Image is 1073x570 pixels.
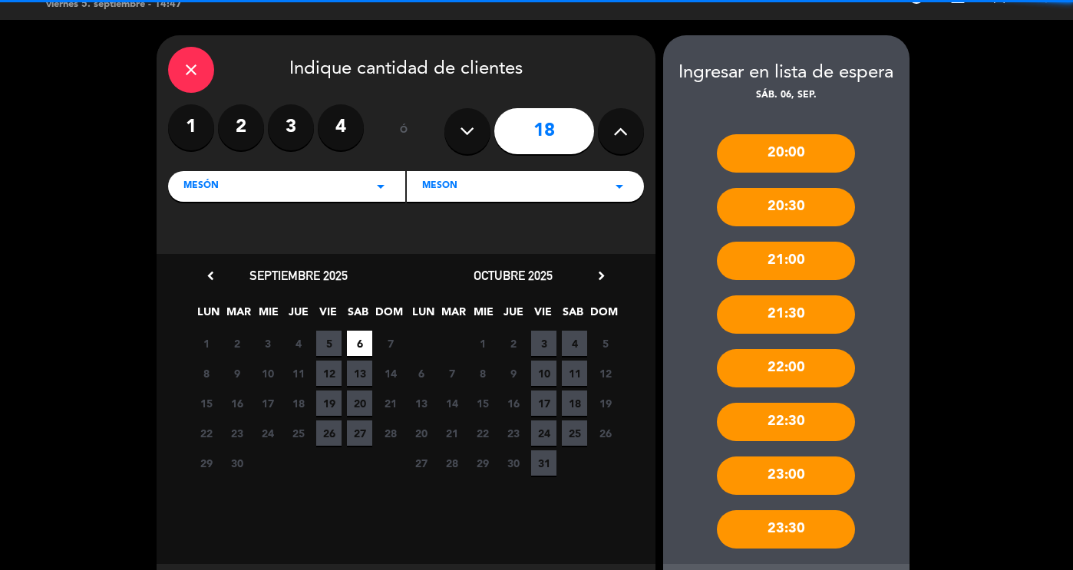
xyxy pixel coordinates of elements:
div: sáb. 06, sep. [663,88,910,104]
span: 4 [286,331,311,356]
div: 22:00 [717,349,855,387]
div: 21:00 [717,242,855,280]
span: 17 [531,390,556,416]
label: 2 [218,104,264,150]
span: 17 [255,390,280,416]
div: 20:30 [717,188,855,226]
span: 20 [408,420,434,446]
span: SAB [560,303,586,328]
span: 21 [439,420,464,446]
span: 13 [408,390,434,416]
span: 22 [470,420,495,446]
i: arrow_drop_down [610,177,629,196]
span: 28 [378,420,403,446]
span: DOM [590,303,616,328]
span: 18 [286,390,311,416]
span: 6 [347,331,372,356]
span: 14 [439,390,464,416]
span: 30 [224,450,249,476]
label: 3 [268,104,314,150]
div: 20:00 [717,134,855,173]
span: 12 [593,361,618,386]
span: 10 [255,361,280,386]
span: 8 [470,361,495,386]
span: 23 [500,420,526,446]
div: 23:30 [717,510,855,549]
span: 12 [316,361,342,386]
i: close [182,61,200,79]
span: 25 [562,420,587,446]
span: 7 [439,361,464,386]
span: 29 [193,450,219,476]
span: JUE [286,303,311,328]
label: 1 [168,104,214,150]
span: 20 [347,390,372,416]
i: chevron_right [593,268,609,284]
span: MIE [470,303,496,328]
span: 11 [286,361,311,386]
span: 8 [193,361,219,386]
span: 2 [500,331,526,356]
span: 3 [255,331,280,356]
i: chevron_left [203,268,219,284]
span: 29 [470,450,495,476]
span: 24 [255,420,280,446]
span: MAR [441,303,466,328]
div: 23:00 [717,456,855,495]
div: 22:30 [717,403,855,441]
span: 5 [316,331,342,356]
span: 16 [500,390,526,416]
span: 27 [408,450,434,476]
span: 9 [500,361,526,386]
span: 13 [347,361,372,386]
span: 27 [347,420,372,446]
span: 15 [470,390,495,416]
span: 9 [224,361,249,386]
span: 25 [286,420,311,446]
span: Mesón [183,179,219,194]
span: 30 [500,450,526,476]
label: 4 [318,104,364,150]
div: 21:30 [717,295,855,334]
span: 22 [193,420,219,446]
span: DOM [375,303,401,328]
span: MAR [226,303,251,328]
span: 4 [562,331,587,356]
span: 26 [316,420,342,446]
span: 5 [593,331,618,356]
span: 10 [531,361,556,386]
span: MESON [422,179,457,194]
span: 19 [593,390,618,416]
span: 2 [224,331,249,356]
span: 28 [439,450,464,476]
span: JUE [500,303,526,328]
span: 26 [593,420,618,446]
span: LUN [411,303,436,328]
i: arrow_drop_down [371,177,390,196]
span: septiembre 2025 [249,268,348,283]
span: 18 [562,390,587,416]
span: VIE [530,303,556,328]
span: 21 [378,390,403,416]
div: ó [379,104,429,158]
span: 1 [193,331,219,356]
span: 23 [224,420,249,446]
span: SAB [345,303,371,328]
span: 19 [316,390,342,416]
span: 16 [224,390,249,416]
span: 24 [531,420,556,446]
span: 7 [378,331,403,356]
span: 1 [470,331,495,356]
span: octubre 2025 [474,268,553,283]
div: Indique cantidad de clientes [168,47,644,93]
span: LUN [196,303,221,328]
span: 31 [531,450,556,476]
span: 6 [408,361,434,386]
span: VIE [315,303,341,328]
span: 15 [193,390,219,416]
span: 11 [562,361,587,386]
div: Ingresar en lista de espera [663,58,910,88]
span: MIE [256,303,281,328]
span: 3 [531,331,556,356]
span: 14 [378,361,403,386]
